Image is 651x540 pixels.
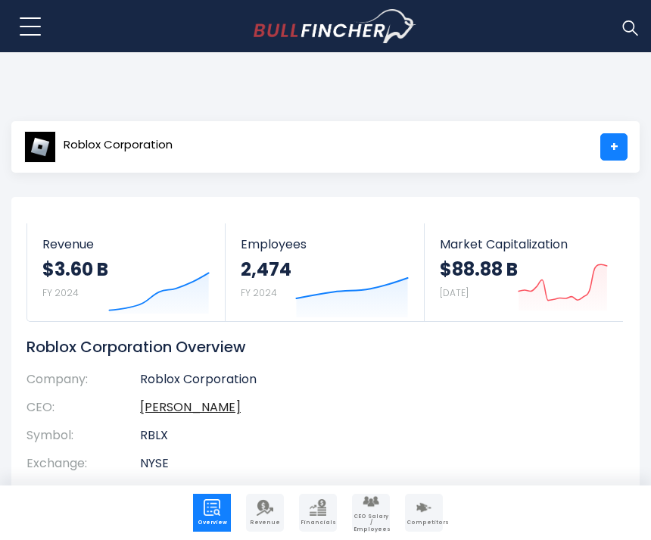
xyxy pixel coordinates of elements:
[600,133,628,161] a: +
[42,286,79,299] small: FY 2024
[26,337,602,357] h1: Roblox Corporation Overview
[140,450,602,478] td: NYSE
[42,258,108,281] strong: $3.60 B
[405,494,443,532] a: Company Competitors
[248,520,282,526] span: Revenue
[26,477,140,505] th: Industry:
[23,133,173,161] a: Roblox Corporation
[425,223,623,321] a: Market Capitalization $88.88 B [DATE]
[352,494,390,532] a: Company Employees
[140,482,331,499] a: Electronic Gaming & Multimedia
[140,372,602,394] td: Roblox Corporation
[254,9,416,44] a: Go to homepage
[42,237,210,251] span: Revenue
[241,237,408,251] span: Employees
[64,139,173,151] span: Roblox Corporation
[440,258,518,281] strong: $88.88 B
[406,520,441,526] span: Competitors
[26,394,140,422] th: CEO:
[241,258,291,281] strong: 2,474
[193,494,231,532] a: Company Overview
[354,513,388,532] span: CEO Salary / Employees
[195,520,229,526] span: Overview
[26,450,140,478] th: Exchange:
[440,237,608,251] span: Market Capitalization
[226,223,423,321] a: Employees 2,474 FY 2024
[241,286,277,299] small: FY 2024
[299,494,337,532] a: Company Financials
[301,520,335,526] span: Financials
[254,9,416,44] img: bullfincher logo
[246,494,284,532] a: Company Revenue
[26,422,140,450] th: Symbol:
[24,131,56,163] img: RBLX logo
[27,223,225,321] a: Revenue $3.60 B FY 2024
[26,372,140,394] th: Company:
[440,286,469,299] small: [DATE]
[140,398,241,416] a: ceo
[140,422,602,450] td: RBLX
